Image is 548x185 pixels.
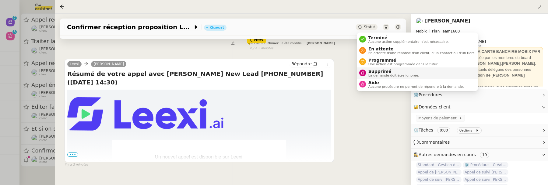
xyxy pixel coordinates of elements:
span: Statut [364,25,375,29]
button: Répondre [289,60,319,67]
h4: Résumé de votre appel avec [PERSON_NAME] New Lead [PHONE_NUMBER] ([DATE] 14:30) [67,70,331,87]
span: En attente d'une réponse d'un client, d'un contact ou d'un tiers. [368,51,476,55]
div: 💬Commentaires [411,136,548,148]
span: Procédures [419,92,442,97]
span: Aucune procédure ne permet de répondre à la demande. [368,85,464,88]
span: Owner [268,42,279,45]
span: Données client [419,104,451,109]
span: Appel de suivi [PERSON_NAME] - IZI SAFETY [463,176,508,183]
div: ⏲️Tâches 0:00 0actions [411,124,548,136]
span: En attente [368,46,476,51]
span: Plan Team [432,29,451,33]
span: Appel de [PERSON_NAME] - STARTC [416,169,462,175]
span: Aucune action supplémentaire n'est nécessaire. [368,40,449,43]
span: ⚙️ Procédure – Création d’un environnement d’essai dans Kit [463,162,508,168]
img: users%2FW4OQjB9BRtYK2an7yusO0WsYLsD3%2Favatar%2F28027066-518b-424c-8476-65f2e549ac29 [416,18,423,24]
span: Un nouvel appel est disponible sur Leexi. [155,154,244,159]
span: 1600 [451,29,460,33]
span: Appel de suivi [PERSON_NAME] - TEAMRESA [463,169,508,175]
a: [PERSON_NAME] [91,61,126,67]
span: Tâches [419,128,433,132]
span: 🔐 [413,104,453,111]
span: Confirmer réception proposition Lethershop [67,24,193,30]
img: leexi_mail_200dpi.png [67,97,223,131]
span: [PERSON_NAME] [307,42,335,45]
span: Standard - Gestion des appels entrants - septembre 2025 [416,162,462,168]
span: Aide [368,80,464,85]
nz-tag: 19 [480,152,489,158]
div: New [247,36,266,43]
small: actions [462,129,472,132]
span: a été modifié : [282,42,304,45]
span: 0 [459,128,462,132]
span: 🕵️ [413,152,492,157]
a: Leexi [67,61,82,67]
strong: sans double validation de [PERSON_NAME] [442,73,525,77]
div: 🕵️Autres demandes en cours 19 [411,149,548,161]
span: Répondre [291,61,312,67]
span: Supprimé [368,69,419,74]
span: 💬 [413,140,452,145]
div: Ouvert [210,26,224,29]
nz-tag: 0:00 [437,127,450,133]
span: Terminé [368,35,449,40]
span: Appel de suivi [PERSON_NAME] [416,176,462,183]
span: il y a 2 minutes [65,162,88,167]
span: La demande doit être ignorée. [368,74,419,77]
div: Peut être utilisée par les membres du board MOBIX : , , , ou par les éventuels délégués des perso... [418,49,541,78]
a: [PERSON_NAME] [425,18,470,24]
strong: [PERSON_NAME] [468,61,501,66]
div: 🔐Données client [411,101,548,113]
span: ⚙️ [413,91,445,98]
span: il y a 2 minutes [250,46,273,51]
span: Commentaires [419,140,450,145]
span: Une action est programmée dans le futur. [368,63,438,66]
span: Autres demandes en cours [419,152,476,157]
span: Mobix [416,29,427,33]
div: ⚙️Procédures [411,89,548,101]
span: ••• [67,152,78,157]
strong: 💳 RÈGLE D’UTILISATION DE LA CARTE BANCAIRE MOBIX PAR DEFAUT – CB 0837 [418,49,540,60]
strong: [PERSON_NAME] [502,61,535,66]
div: 💰 Niveau 2 (500 par achat/3500 par mois), avec exception débours sur prélèvement SEPA [418,84,541,108]
span: ⏲️ [413,128,484,132]
span: Le champ [250,42,265,45]
span: Programmé [368,58,438,63]
span: Moyens de paiement [418,115,459,121]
